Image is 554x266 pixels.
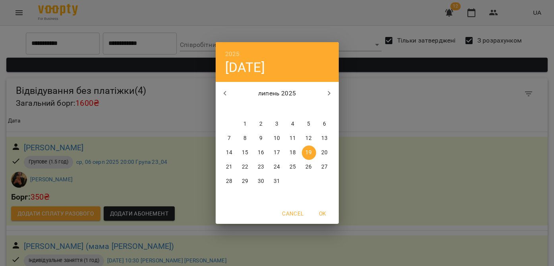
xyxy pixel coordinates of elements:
[286,160,300,174] button: 25
[259,120,263,128] p: 2
[242,163,248,171] p: 22
[222,174,237,188] button: 28
[318,105,332,113] span: нд
[243,120,247,128] p: 1
[259,134,263,142] p: 9
[318,146,332,160] button: 20
[258,149,264,157] p: 16
[222,131,237,146] button: 7
[302,160,316,174] button: 26
[234,89,320,98] p: липень 2025
[291,120,294,128] p: 4
[302,131,316,146] button: 12
[238,146,253,160] button: 15
[238,105,253,113] span: вт
[307,120,310,128] p: 5
[258,177,264,185] p: 30
[238,131,253,146] button: 8
[321,149,328,157] p: 20
[290,149,296,157] p: 18
[242,177,248,185] p: 29
[270,146,284,160] button: 17
[226,163,232,171] p: 21
[318,160,332,174] button: 27
[254,174,268,188] button: 30
[321,163,328,171] p: 27
[222,146,237,160] button: 14
[290,134,296,142] p: 11
[275,120,278,128] p: 3
[242,149,248,157] p: 15
[321,134,328,142] p: 13
[225,59,265,76] button: [DATE]
[305,134,312,142] p: 12
[310,206,336,221] button: OK
[226,177,232,185] p: 28
[323,120,326,128] p: 6
[274,163,280,171] p: 24
[222,160,237,174] button: 21
[274,149,280,157] p: 17
[238,174,253,188] button: 29
[305,163,312,171] p: 26
[286,146,300,160] button: 18
[305,149,312,157] p: 19
[274,177,280,185] p: 31
[313,209,332,218] span: OK
[302,117,316,131] button: 5
[270,117,284,131] button: 3
[290,163,296,171] p: 25
[279,206,307,221] button: Cancel
[243,134,247,142] p: 8
[270,174,284,188] button: 31
[270,105,284,113] span: чт
[222,105,237,113] span: пн
[302,146,316,160] button: 19
[274,134,280,142] p: 10
[286,117,300,131] button: 4
[254,146,268,160] button: 16
[282,209,303,218] span: Cancel
[225,49,240,60] button: 2025
[286,105,300,113] span: пт
[318,131,332,146] button: 13
[238,117,253,131] button: 1
[318,117,332,131] button: 6
[254,105,268,113] span: ср
[238,160,253,174] button: 22
[302,105,316,113] span: сб
[270,131,284,146] button: 10
[270,160,284,174] button: 24
[226,149,232,157] p: 14
[286,131,300,146] button: 11
[254,131,268,146] button: 9
[258,163,264,171] p: 23
[254,160,268,174] button: 23
[228,134,231,142] p: 7
[254,117,268,131] button: 2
